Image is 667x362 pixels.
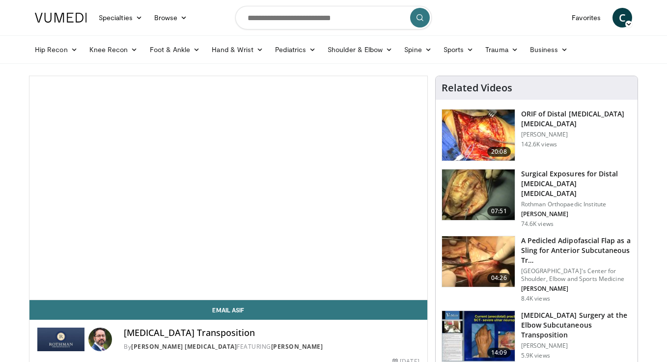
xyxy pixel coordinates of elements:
[271,342,323,351] a: [PERSON_NAME]
[521,295,550,303] p: 8.4K views
[521,352,550,360] p: 5.9K views
[442,236,515,287] img: rosen1_1.png.150x105_q85_crop-smart_upscale.jpg
[612,8,632,28] a: C
[479,40,524,59] a: Trauma
[521,342,632,350] p: [PERSON_NAME]
[521,109,632,129] h3: ORIF of Distal [MEDICAL_DATA] [MEDICAL_DATA]
[521,267,632,283] p: [GEOGRAPHIC_DATA]'s Center for Shoulder, Elbow and Sports Medicine
[521,169,632,198] h3: Surgical Exposures for Distal [MEDICAL_DATA] [MEDICAL_DATA]
[35,13,87,23] img: VuMedi Logo
[487,273,511,283] span: 04:26
[235,6,432,29] input: Search topics, interventions
[487,206,511,216] span: 07:51
[37,328,84,351] img: Rothman Hand Surgery
[487,147,511,157] span: 20:08
[29,300,427,320] a: Email Asif
[83,40,144,59] a: Knee Recon
[398,40,437,59] a: Spine
[521,310,632,340] h3: [MEDICAL_DATA] Surgery at the Elbow Subcutaneous Transposition
[148,8,194,28] a: Browse
[524,40,574,59] a: Business
[438,40,480,59] a: Sports
[566,8,607,28] a: Favorites
[93,8,148,28] a: Specialties
[269,40,322,59] a: Pediatrics
[442,109,632,161] a: 20:08 ORIF of Distal [MEDICAL_DATA] [MEDICAL_DATA] [PERSON_NAME] 142.6K views
[442,110,515,161] img: orif-sanch_3.png.150x105_q85_crop-smart_upscale.jpg
[487,348,511,358] span: 14:09
[521,210,632,218] p: [PERSON_NAME]
[442,82,512,94] h4: Related Videos
[521,140,557,148] p: 142.6K views
[521,220,554,228] p: 74.6K views
[29,76,427,300] video-js: Video Player
[322,40,398,59] a: Shoulder & Elbow
[124,342,419,351] div: By FEATURING
[521,131,632,139] p: [PERSON_NAME]
[521,236,632,265] h3: A Pedicled Adipofascial Flap as a Sling for Anterior Subcutaneous Tr…
[442,311,515,362] img: 317999_0002_1.png.150x105_q85_crop-smart_upscale.jpg
[144,40,206,59] a: Foot & Ankle
[442,236,632,303] a: 04:26 A Pedicled Adipofascial Flap as a Sling for Anterior Subcutaneous Tr… [GEOGRAPHIC_DATA]'s C...
[131,342,237,351] a: [PERSON_NAME] [MEDICAL_DATA]
[124,328,419,338] h4: [MEDICAL_DATA] Transposition
[442,169,632,228] a: 07:51 Surgical Exposures for Distal [MEDICAL_DATA] [MEDICAL_DATA] Rothman Orthopaedic Institute [...
[29,40,83,59] a: Hip Recon
[442,169,515,221] img: 70322_0000_3.png.150x105_q85_crop-smart_upscale.jpg
[88,328,112,351] img: Avatar
[521,200,632,208] p: Rothman Orthopaedic Institute
[521,285,632,293] p: [PERSON_NAME]
[206,40,269,59] a: Hand & Wrist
